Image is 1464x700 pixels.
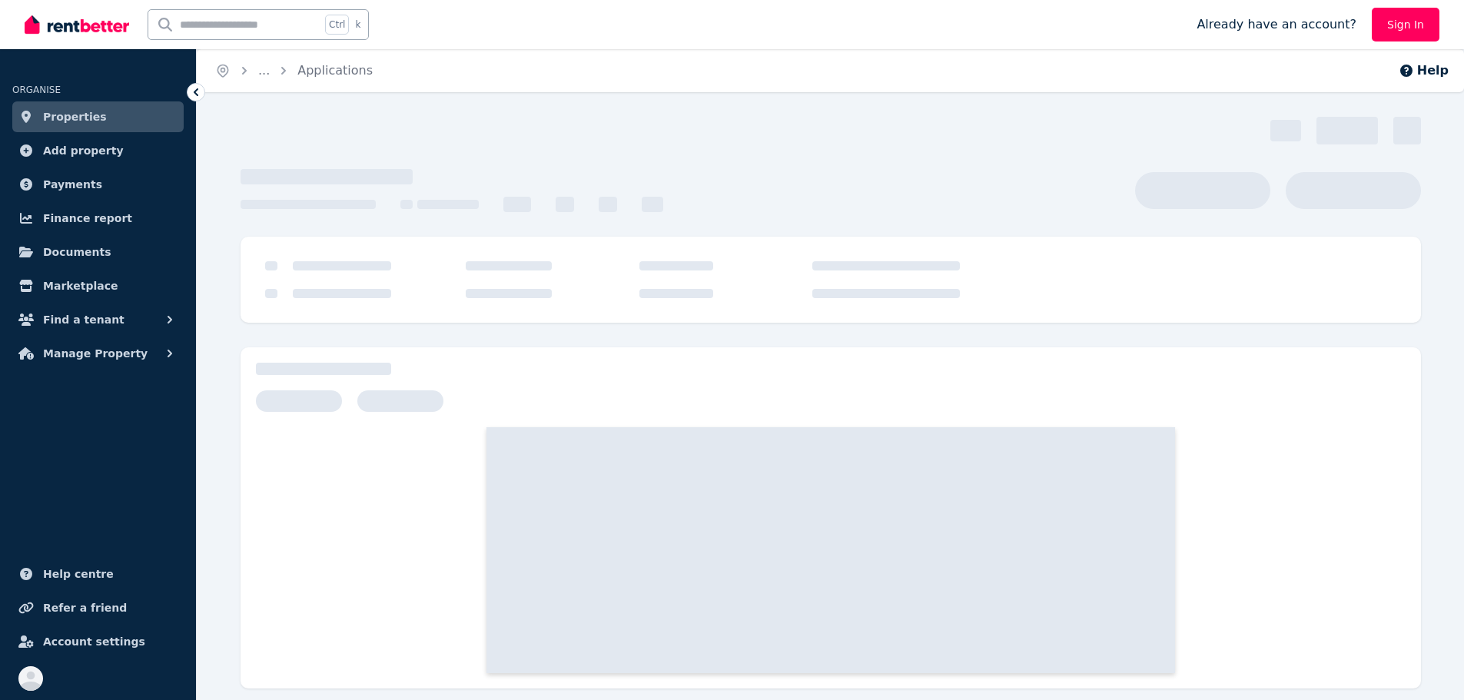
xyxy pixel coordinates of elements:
[1372,8,1439,41] a: Sign In
[12,169,184,200] a: Payments
[12,101,184,132] a: Properties
[1197,15,1356,34] span: Already have an account?
[43,344,148,363] span: Manage Property
[43,243,111,261] span: Documents
[258,63,270,78] span: ...
[197,49,391,92] nav: Breadcrumb
[43,175,102,194] span: Payments
[12,237,184,267] a: Documents
[43,209,132,227] span: Finance report
[25,13,129,36] img: RentBetter
[297,63,373,78] a: Applications
[43,565,114,583] span: Help centre
[12,270,184,301] a: Marketplace
[12,203,184,234] a: Finance report
[43,108,107,126] span: Properties
[43,632,145,651] span: Account settings
[43,277,118,295] span: Marketplace
[12,592,184,623] a: Refer a friend
[12,626,184,657] a: Account settings
[12,559,184,589] a: Help centre
[1399,61,1449,80] button: Help
[12,338,184,369] button: Manage Property
[355,18,360,31] span: k
[43,310,124,329] span: Find a tenant
[43,141,124,160] span: Add property
[43,599,127,617] span: Refer a friend
[325,15,349,35] span: Ctrl
[12,85,61,95] span: ORGANISE
[12,304,184,335] button: Find a tenant
[12,135,184,166] a: Add property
